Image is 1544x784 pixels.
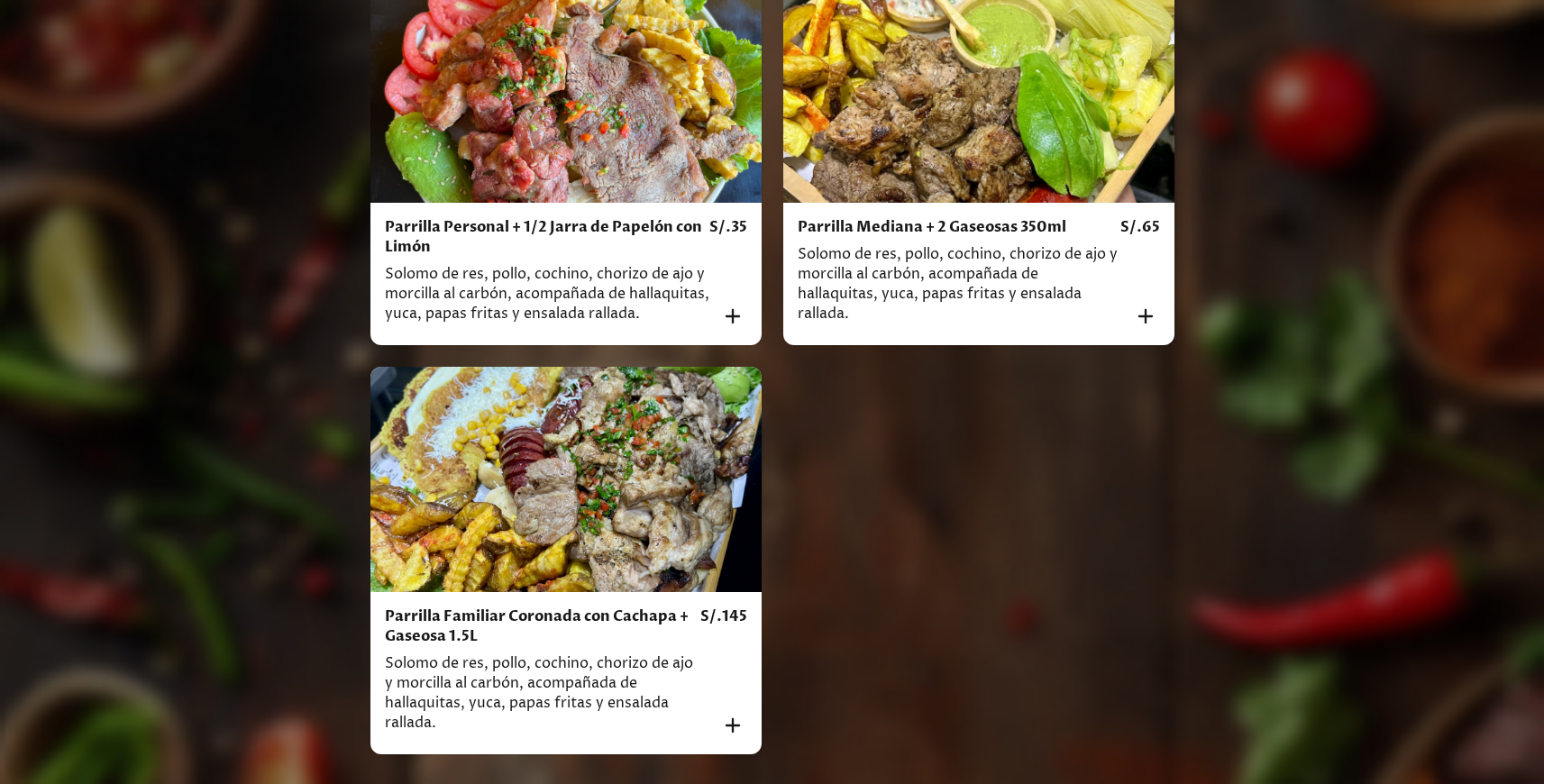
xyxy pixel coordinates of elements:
button: Añadir al carrito [718,711,746,739]
p: S/. 35 [709,217,747,237]
h4: Parrilla Mediana + 2 Gaseosas 350ml [798,217,1066,237]
p: Solomo de res, pollo, cochino, chorizo de ajo y morcilla al carbón, acompañada de hallaquitas, yu... [798,244,1120,331]
p: S/. 145 [700,606,747,626]
p: Solomo de res, pollo, cochino, chorizo de ajo y morcilla al carbón, acompañada de hallaquitas, yu... [385,264,709,331]
p: S/. 65 [1120,217,1160,237]
button: Añadir al carrito [718,302,746,330]
h4: Parrilla Familiar Coronada con Cachapa + Gaseosa 1.5L [385,606,700,646]
h4: Parrilla Personal + 1/2 Jarra de Papelón con Limón [385,217,709,257]
p: Solomo de res, pollo, cochino, chorizo de ajo y morcilla al carbón, acompañada de hallaquitas, yu... [385,653,700,740]
button: Añadir al carrito [1131,302,1159,330]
